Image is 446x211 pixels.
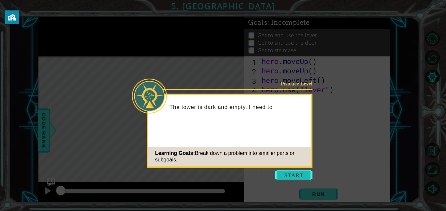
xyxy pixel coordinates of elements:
button: privacy banner [5,10,19,24]
button: Start [275,170,312,180]
span: Learning Goals: [155,150,195,156]
p: The tower is dark and empty. I need to [169,104,307,111]
div: Practice Level [271,80,312,87]
span: Break down a problem into smaller parts or subgoals. [155,150,295,162]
